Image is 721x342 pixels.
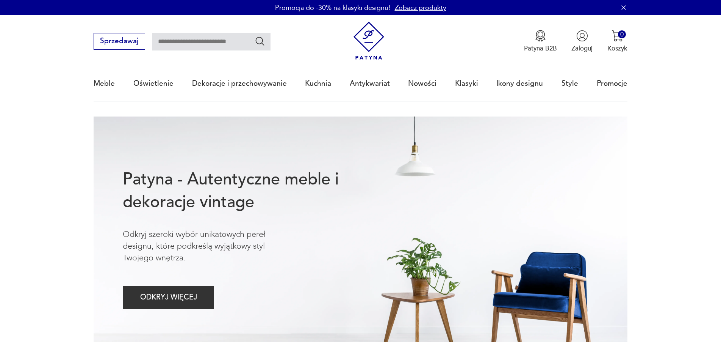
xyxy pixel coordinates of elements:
[123,286,214,309] button: ODKRYJ WIĘCEJ
[607,30,627,53] button: 0Koszyk
[94,39,145,45] a: Sprzedawaj
[395,3,446,13] a: Zobacz produkty
[94,66,115,101] a: Meble
[455,66,478,101] a: Klasyki
[123,229,296,264] p: Odkryj szeroki wybór unikatowych pereł designu, które podkreślą wyjątkowy styl Twojego wnętrza.
[255,36,266,47] button: Szukaj
[571,30,593,53] button: Zaloguj
[123,168,368,214] h1: Patyna - Autentyczne meble i dekoracje vintage
[607,44,627,53] p: Koszyk
[408,66,436,101] a: Nowości
[576,30,588,42] img: Ikonka użytkownika
[192,66,287,101] a: Dekoracje i przechowywanie
[123,295,214,301] a: ODKRYJ WIĘCEJ
[524,44,557,53] p: Patyna B2B
[524,30,557,53] a: Ikona medaluPatyna B2B
[350,22,388,60] img: Patyna - sklep z meblami i dekoracjami vintage
[561,66,578,101] a: Style
[350,66,390,101] a: Antykwariat
[275,3,390,13] p: Promocja do -30% na klasyki designu!
[612,30,623,42] img: Ikona koszyka
[496,66,543,101] a: Ikony designu
[571,44,593,53] p: Zaloguj
[305,66,331,101] a: Kuchnia
[597,66,627,101] a: Promocje
[535,30,546,42] img: Ikona medalu
[524,30,557,53] button: Patyna B2B
[618,30,626,38] div: 0
[94,33,145,50] button: Sprzedawaj
[133,66,174,101] a: Oświetlenie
